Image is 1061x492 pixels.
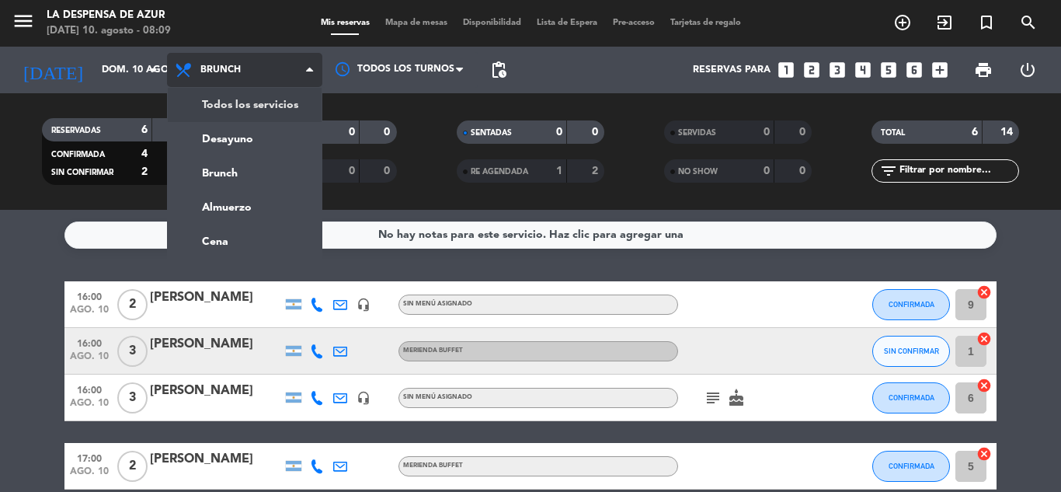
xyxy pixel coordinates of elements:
[693,65,771,75] span: Reservas para
[556,166,562,176] strong: 1
[70,466,109,484] span: ago. 10
[592,166,601,176] strong: 2
[889,300,934,309] span: CONFIRMADA
[976,331,992,347] i: cancel
[977,13,996,32] i: turned_in_not
[802,60,822,80] i: looks_two
[764,127,770,138] strong: 0
[51,169,113,176] span: SIN CONFIRMAR
[70,287,109,305] span: 16:00
[930,60,950,80] i: add_box
[489,61,508,79] span: pending_actions
[117,336,148,367] span: 3
[889,393,934,402] span: CONFIRMADA
[70,380,109,398] span: 16:00
[976,284,992,300] i: cancel
[976,446,992,462] i: cancel
[776,60,796,80] i: looks_one
[47,23,171,39] div: [DATE] 10. agosto - 08:09
[827,60,847,80] i: looks_3
[168,225,322,259] a: Cena
[853,60,873,80] i: looks_4
[471,168,528,176] span: RE AGENDADA
[879,162,898,180] i: filter_list
[200,65,241,75] span: Brunch
[141,124,148,135] strong: 6
[1000,127,1016,138] strong: 14
[974,61,993,79] span: print
[384,166,393,176] strong: 0
[150,288,282,308] div: [PERSON_NAME]
[12,9,35,38] button: menu
[972,127,978,138] strong: 6
[144,61,163,79] i: arrow_drop_down
[889,462,934,470] span: CONFIRMADA
[141,166,148,177] strong: 2
[663,19,749,27] span: Tarjetas de regalo
[150,334,282,354] div: [PERSON_NAME]
[70,398,109,416] span: ago. 10
[872,382,950,413] button: CONFIRMADA
[70,351,109,369] span: ago. 10
[678,129,716,137] span: SERVIDAS
[168,122,322,156] a: Desayuno
[349,166,355,176] strong: 0
[349,127,355,138] strong: 0
[898,162,1018,180] input: Filtrar por nombre...
[168,190,322,225] a: Almuerzo
[403,462,463,469] span: Merienda Buffet
[12,53,94,87] i: [DATE]
[141,148,148,159] strong: 4
[529,19,605,27] span: Lista de Espera
[150,381,282,401] div: [PERSON_NAME]
[881,129,905,137] span: TOTAL
[935,13,954,32] i: exit_to_app
[704,389,722,407] i: subject
[403,301,472,307] span: Sin menú asignado
[872,336,950,367] button: SIN CONFIRMAR
[878,60,899,80] i: looks_5
[403,347,463,354] span: Merienda Buffet
[1019,13,1038,32] i: search
[872,451,950,482] button: CONFIRMADA
[605,19,663,27] span: Pre-acceso
[377,19,455,27] span: Mapa de mesas
[976,378,992,393] i: cancel
[904,60,924,80] i: looks_6
[12,9,35,33] i: menu
[727,389,746,407] i: cake
[884,347,939,355] span: SIN CONFIRMAR
[556,127,562,138] strong: 0
[51,127,101,134] span: RESERVADAS
[47,8,171,23] div: La Despensa de Azur
[764,166,770,176] strong: 0
[1018,61,1037,79] i: power_settings_new
[592,127,601,138] strong: 0
[168,88,322,122] a: Todos los servicios
[117,382,148,413] span: 3
[117,289,148,320] span: 2
[150,449,282,469] div: [PERSON_NAME]
[678,168,718,176] span: NO SHOW
[117,451,148,482] span: 2
[378,226,684,244] div: No hay notas para este servicio. Haz clic para agregar una
[872,289,950,320] button: CONFIRMADA
[799,127,809,138] strong: 0
[1005,47,1049,93] div: LOG OUT
[51,151,105,159] span: CONFIRMADA
[313,19,377,27] span: Mis reservas
[70,448,109,466] span: 17:00
[70,305,109,323] span: ago. 10
[893,13,912,32] i: add_circle_outline
[455,19,529,27] span: Disponibilidad
[471,129,512,137] span: SENTADAS
[70,333,109,351] span: 16:00
[799,166,809,176] strong: 0
[357,391,370,405] i: headset_mic
[384,127,393,138] strong: 0
[357,298,370,312] i: headset_mic
[168,156,322,190] a: Brunch
[403,394,472,400] span: Sin menú asignado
